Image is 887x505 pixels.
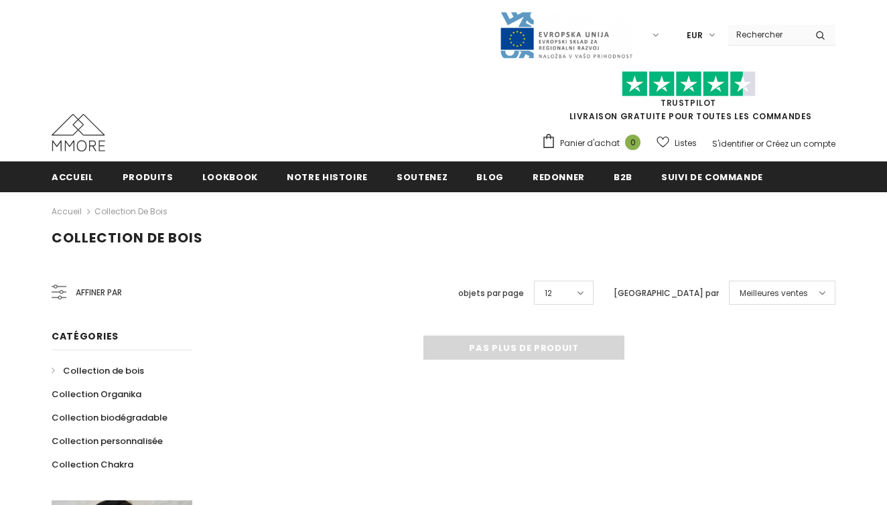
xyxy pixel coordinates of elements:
a: Redonner [533,161,585,192]
span: soutenez [397,171,448,184]
span: Panier d'achat [560,137,620,150]
span: Collection de bois [63,364,144,377]
a: Suivi de commande [661,161,763,192]
span: Collection de bois [52,228,203,247]
input: Search Site [728,25,805,44]
a: Collection Organika [52,382,141,406]
a: S'identifier [712,138,754,149]
a: TrustPilot [661,97,716,109]
a: Panier d'achat 0 [541,133,647,153]
img: Faites confiance aux étoiles pilotes [622,71,756,97]
span: Blog [476,171,504,184]
span: LIVRAISON GRATUITE POUR TOUTES LES COMMANDES [541,77,835,122]
span: 0 [625,135,640,150]
span: Collection biodégradable [52,411,167,424]
span: Meilleures ventes [740,287,808,300]
a: Listes [657,131,697,155]
a: Collection de bois [94,206,167,217]
a: Collection Chakra [52,453,133,476]
span: Notre histoire [287,171,368,184]
label: objets par page [458,287,524,300]
span: EUR [687,29,703,42]
label: [GEOGRAPHIC_DATA] par [614,287,719,300]
span: Collection personnalisée [52,435,163,447]
img: Javni Razpis [499,11,633,60]
span: Catégories [52,330,119,343]
a: Collection biodégradable [52,406,167,429]
a: Collection de bois [52,359,144,382]
span: Affiner par [76,285,122,300]
img: Cas MMORE [52,114,105,151]
a: Notre histoire [287,161,368,192]
span: or [756,138,764,149]
a: Collection personnalisée [52,429,163,453]
a: B2B [614,161,632,192]
span: Listes [675,137,697,150]
a: Lookbook [202,161,258,192]
span: Collection Chakra [52,458,133,471]
a: Accueil [52,204,82,220]
a: Javni Razpis [499,29,633,40]
a: Accueil [52,161,94,192]
span: B2B [614,171,632,184]
a: Créez un compte [766,138,835,149]
a: Blog [476,161,504,192]
a: Produits [123,161,174,192]
span: Redonner [533,171,585,184]
span: 12 [545,287,552,300]
span: Produits [123,171,174,184]
span: Accueil [52,171,94,184]
a: soutenez [397,161,448,192]
span: Lookbook [202,171,258,184]
span: Suivi de commande [661,171,763,184]
span: Collection Organika [52,388,141,401]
